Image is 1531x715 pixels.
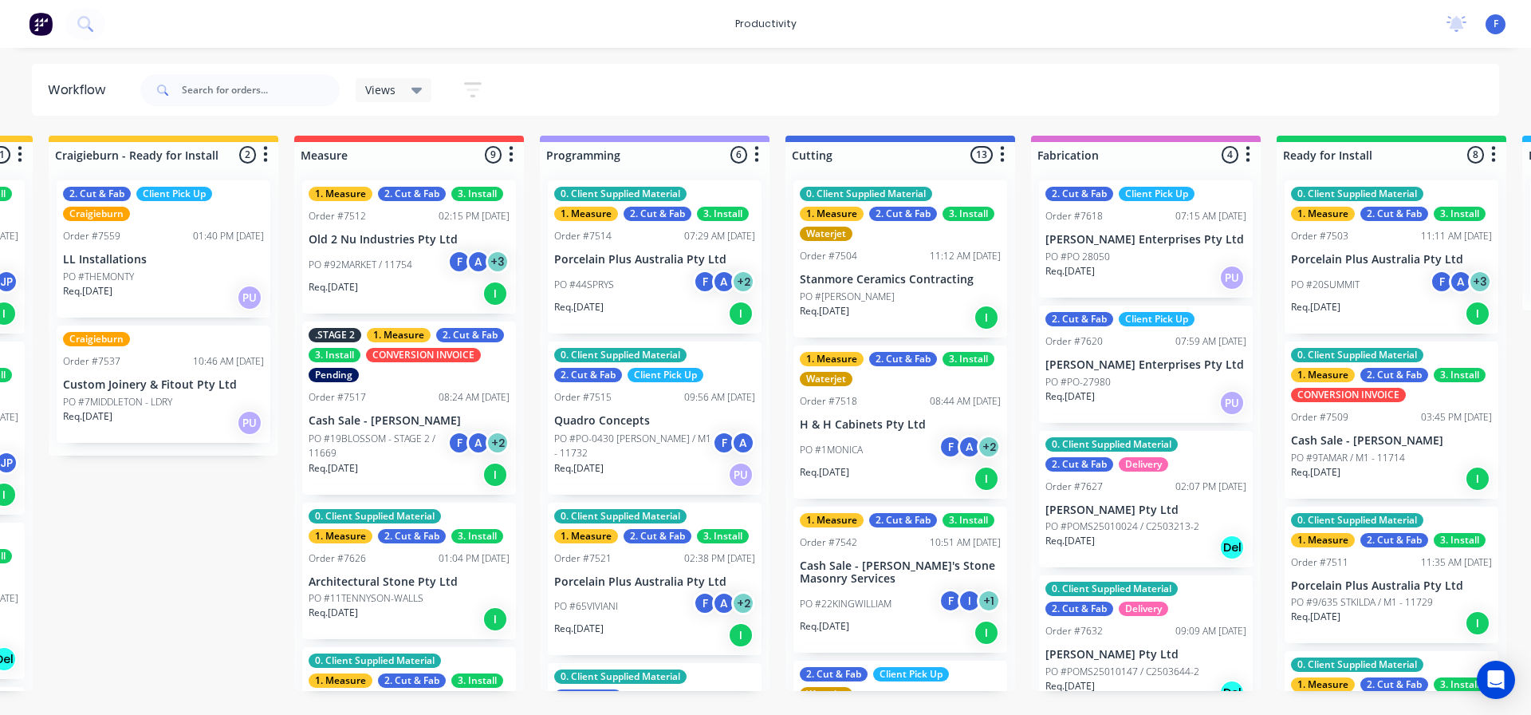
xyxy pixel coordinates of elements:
p: Req. [DATE] [800,304,849,318]
div: PU [1219,265,1245,290]
div: A [958,435,982,459]
div: .STAGE 2 [309,328,361,342]
p: Cash Sale - [PERSON_NAME]'s Stone Masonry Services [800,559,1001,587]
p: Porcelain Plus Australia Pty Ltd [1291,253,1492,267]
div: PU [728,462,754,488]
p: PO #POMS25010147 / C2503644-2 [1045,665,1199,679]
div: I [1465,466,1490,492]
div: I [728,622,754,648]
div: 2. Cut & Fab [1360,368,1428,382]
div: 2. Cut & Fab [436,328,504,342]
div: Pending [309,368,359,382]
div: 0. Client Supplied Material [554,187,687,201]
div: A [731,431,755,455]
div: 3. Install [1434,207,1486,221]
div: 2. Cut & Fab [378,529,446,543]
div: 1. Measure [1291,368,1355,382]
div: Waterjet [800,687,852,701]
p: PO #92MARKET / 11754 [309,258,412,272]
div: 2. Cut & Fab [1360,677,1428,692]
div: 2. Cut & Fab [1045,187,1113,201]
div: 1. Measure2. Cut & Fab3. InstallOrder #751202:15 PM [DATE]Old 2 Nu Industries Pty LtdPO #92MARKET... [302,180,516,314]
div: 0. Client Supplied Material [1045,437,1178,452]
div: A [1449,270,1473,294]
div: F [693,591,717,615]
div: Order #7517 [309,390,366,405]
p: Req. [DATE] [1045,679,1095,693]
p: PO #1MONICA [800,443,863,457]
div: 0. Client Supplied Material [554,348,687,362]
div: 1. Measure [800,207,864,221]
div: 0. Client Supplied Material [309,509,441,523]
div: 1. Measure [1291,533,1355,547]
div: PU [237,285,262,310]
div: Order #7511 [1291,555,1348,570]
p: Cash Sale - [PERSON_NAME] [309,414,510,428]
div: 2. Cut & Fab [1045,602,1113,616]
div: 3. Install [451,187,503,201]
div: 2. Cut & FabClient Pick UpCraigieburnOrder #755901:40 PM [DATE]LL InstallationsPO #THEMONTYReq.[D... [57,180,270,318]
p: Stanmore Ceramics Contracting [800,273,1001,286]
div: 2. Cut & Fab [1045,312,1113,326]
p: [PERSON_NAME] Pty Ltd [1045,504,1246,517]
p: Req. [DATE] [554,622,604,636]
div: 3. Install [1434,368,1486,382]
span: Views [365,81,396,98]
div: 3. Install [697,529,749,543]
div: 1. Measure [1291,207,1355,221]
div: 11:12 AM [DATE] [930,249,1001,263]
p: Req. [DATE] [1291,465,1340,480]
div: 0. Client Supplied Material1. Measure2. Cut & Fab3. InstallCONVERSION INVOICEOrder #750903:45 PM ... [1285,342,1498,499]
p: Porcelain Plus Australia Pty Ltd [554,575,755,589]
p: Req. [DATE] [63,409,112,424]
div: I [482,281,508,306]
div: Client Pick Up [1119,312,1194,326]
div: 2. Cut & Fab [1360,533,1428,547]
p: PO #[PERSON_NAME] [800,290,895,304]
div: Client Pick Up [1119,187,1194,201]
div: Open Intercom Messenger [1477,661,1515,699]
p: Req. [DATE] [1291,300,1340,314]
div: CONVERSION INVOICE [1291,388,1406,402]
div: Client Pick Up [628,368,703,382]
p: PO #PO-27980 [1045,375,1111,389]
div: 3. Install [451,674,503,688]
div: Waterjet [800,227,852,241]
div: 2. Cut & Fab [800,667,868,681]
div: 01:40 PM [DATE] [193,229,264,243]
div: F [447,250,471,274]
div: 2. Cut & Fab [1045,457,1113,472]
p: [PERSON_NAME] Enterprises Pty Ltd [1045,233,1246,247]
div: Craigieburn [63,332,130,346]
div: Workflow [48,81,113,100]
div: 3. Install [309,348,360,362]
div: + 2 [731,591,755,615]
p: Architectural Stone Pty Ltd [309,575,510,589]
div: 0. Client Supplied Material1. Measure2. Cut & Fab3. InstallOrder #752102:38 PM [DATE]Porcelain Pl... [548,503,762,656]
div: A [712,270,736,294]
div: I [728,301,754,326]
p: PO #PO-0430 [PERSON_NAME] / M1 - 11732 [554,432,712,460]
div: 1. Measure [367,328,431,342]
div: 0. Client Supplied Material [1291,658,1423,672]
div: 2. Cut & FabClient Pick UpOrder #762007:59 AM [DATE][PERSON_NAME] Enterprises Pty LtdPO #PO-27980... [1039,306,1253,423]
p: Cash Sale - [PERSON_NAME] [1291,434,1492,448]
p: PO #22KINGWILLIAM [800,597,891,611]
img: Factory [29,12,53,36]
p: Old 2 Nu Industries Pty Ltd [309,233,510,247]
p: PO #THEMONTY [63,270,134,284]
div: F [447,431,471,455]
p: [PERSON_NAME] Pty Ltd [1045,648,1246,662]
div: 11:11 AM [DATE] [1421,229,1492,243]
div: Order #7512 [309,209,366,223]
div: 0. Client Supplied Material2. Cut & FabDeliveryOrder #762702:07 PM [DATE][PERSON_NAME] Pty LtdPO ... [1039,431,1253,568]
div: 0. Client Supplied Material [554,670,687,684]
div: 1. Measure [554,207,618,221]
p: Req. [DATE] [1291,610,1340,624]
div: 1. Measure [309,674,372,688]
div: 1. Measure2. Cut & Fab3. InstallOrder #754210:51 AM [DATE]Cash Sale - [PERSON_NAME]'s Stone Mason... [793,507,1007,654]
div: I [482,462,508,488]
div: 2. Cut & Fab [378,674,446,688]
p: PO #20SUMMIT [1291,278,1360,292]
div: 0. Client Supplied Material2. Cut & FabDeliveryOrder #763209:09 AM [DATE][PERSON_NAME] Pty LtdPO ... [1039,575,1253,713]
